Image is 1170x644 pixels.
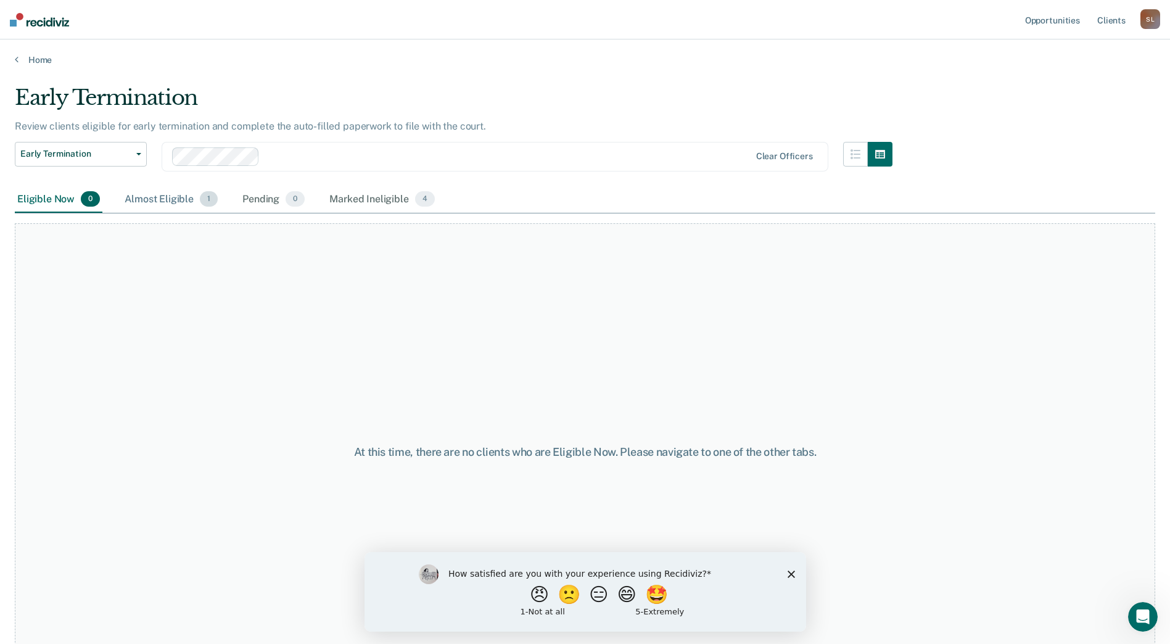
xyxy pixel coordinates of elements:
[10,13,69,27] img: Recidiviz
[15,85,892,120] div: Early Termination
[20,149,131,159] span: Early Termination
[327,186,437,213] div: Marked Ineligible4
[756,151,813,162] div: Clear officers
[1140,9,1160,29] button: SL
[300,445,870,459] div: At this time, there are no clients who are Eligible Now. Please navigate to one of the other tabs.
[15,54,1155,65] a: Home
[81,191,100,207] span: 0
[200,191,218,207] span: 1
[240,186,307,213] div: Pending0
[415,191,435,207] span: 4
[286,191,305,207] span: 0
[15,142,147,167] button: Early Termination
[365,552,806,632] iframe: Survey by Kim from Recidiviz
[1128,602,1158,632] iframe: Intercom live chat
[15,186,102,213] div: Eligible Now0
[1140,9,1160,29] div: S L
[15,120,486,132] p: Review clients eligible for early termination and complete the auto-filled paperwork to file with...
[122,186,220,213] div: Almost Eligible1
